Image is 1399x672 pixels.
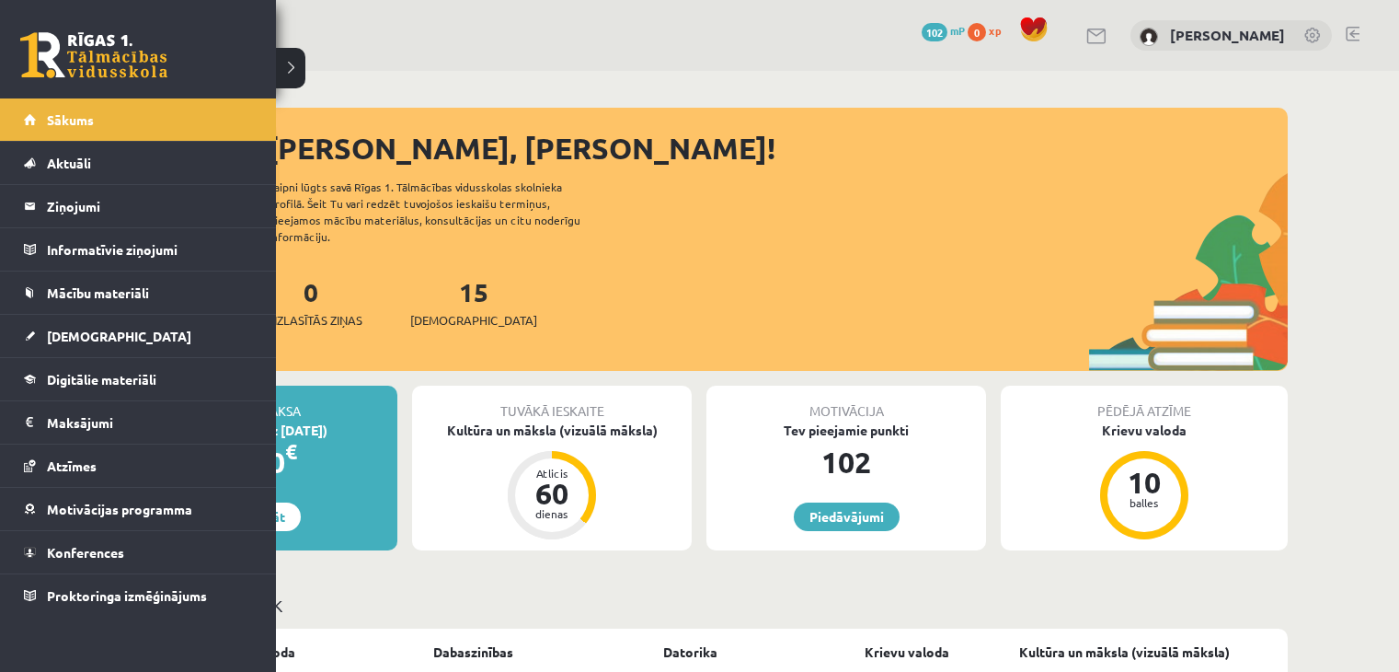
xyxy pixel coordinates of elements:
[24,185,253,227] a: Ziņojumi
[950,23,965,38] span: mP
[47,544,124,561] span: Konferences
[410,311,537,330] span: [DEMOGRAPHIC_DATA]
[1117,497,1172,508] div: balles
[412,386,692,421] div: Tuvākā ieskaite
[47,328,191,344] span: [DEMOGRAPHIC_DATA]
[410,275,537,330] a: 15[DEMOGRAPHIC_DATA]
[433,643,513,662] a: Dabaszinības
[1117,468,1172,497] div: 10
[24,401,253,444] a: Maksājumi
[1001,421,1288,542] a: Krievu valoda 10 balles
[989,23,1001,38] span: xp
[1170,26,1285,44] a: [PERSON_NAME]
[865,643,949,662] a: Krievu valoda
[24,98,253,141] a: Sākums
[24,228,253,271] a: Informatīvie ziņojumi
[524,468,579,479] div: Atlicis
[47,284,149,301] span: Mācību materiāli
[706,440,986,484] div: 102
[524,508,579,519] div: dienas
[412,421,692,440] div: Kultūra un māksla (vizuālā māksla)
[118,593,1280,618] p: Mācību plāns 11.b2 JK
[267,126,1288,170] div: [PERSON_NAME], [PERSON_NAME]!
[24,315,253,357] a: [DEMOGRAPHIC_DATA]
[24,531,253,574] a: Konferences
[794,503,900,531] a: Piedāvājumi
[47,458,97,474] span: Atzīmes
[47,228,253,271] legend: Informatīvie ziņojumi
[1140,28,1158,46] img: Svjatoslavs Vasilijs Kudrjavcevs
[706,421,986,440] div: Tev pieejamie punkti
[524,479,579,508] div: 60
[285,438,297,465] span: €
[922,23,947,41] span: 102
[1019,643,1230,662] a: Kultūra un māksla (vizuālā māksla)
[24,574,253,617] a: Proktoringa izmēģinājums
[20,32,167,78] a: Rīgas 1. Tālmācības vidusskola
[1001,386,1288,421] div: Pēdējā atzīme
[47,185,253,227] legend: Ziņojumi
[47,155,91,171] span: Aktuāli
[47,401,253,444] legend: Maksājumi
[24,488,253,530] a: Motivācijas programma
[47,587,207,604] span: Proktoringa izmēģinājums
[47,501,192,517] span: Motivācijas programma
[706,386,986,421] div: Motivācija
[269,179,613,245] div: Laipni lūgts savā Rīgas 1. Tālmācības vidusskolas skolnieka profilā. Šeit Tu vari redzēt tuvojošo...
[259,275,362,330] a: 0Neizlasītās ziņas
[47,371,156,388] span: Digitālie materiāli
[1001,421,1288,440] div: Krievu valoda
[968,23,1010,38] a: 0 xp
[259,311,362,330] span: Neizlasītās ziņas
[968,23,986,41] span: 0
[412,421,692,542] a: Kultūra un māksla (vizuālā māksla) Atlicis 60 dienas
[922,23,965,38] a: 102 mP
[24,142,253,184] a: Aktuāli
[24,445,253,487] a: Atzīmes
[47,111,94,128] span: Sākums
[663,643,717,662] a: Datorika
[24,358,253,400] a: Digitālie materiāli
[24,272,253,314] a: Mācību materiāli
